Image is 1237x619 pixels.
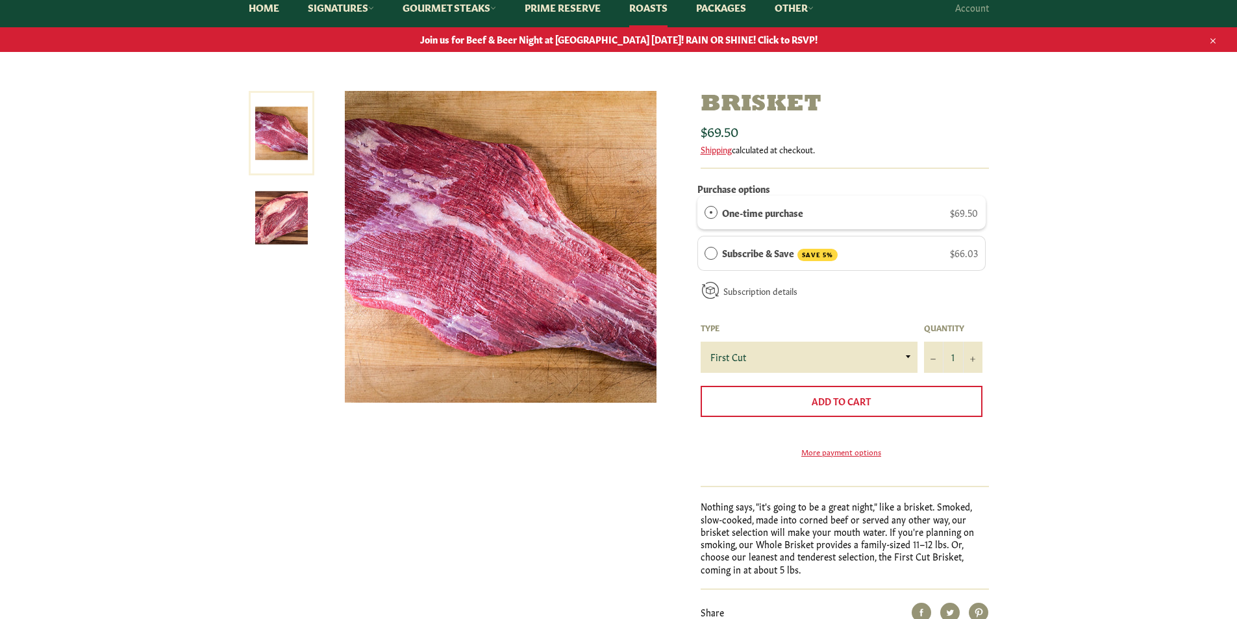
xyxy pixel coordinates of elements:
span: $69.50 [950,206,978,219]
button: Reduce item quantity by one [924,342,943,373]
span: Add to Cart [812,394,871,407]
img: Brisket [255,192,308,244]
a: More payment options [701,446,982,457]
label: Type [701,322,918,333]
a: Shipping [701,143,732,155]
span: SAVE 5% [797,249,838,261]
button: Add to Cart [701,386,982,417]
label: Subscribe & Save [722,246,838,261]
label: Purchase options [697,182,770,195]
p: Nothing says, "it's going to be a great night," like a brisket. Smoked, slow-cooked, made into co... [701,500,989,575]
div: One-time purchase [705,205,718,220]
label: One-time purchase [722,205,803,220]
a: Subscription details [723,284,797,297]
label: Quantity [924,322,982,333]
div: calculated at checkout. [701,144,989,155]
span: $66.03 [950,246,978,259]
span: $69.50 [701,121,738,140]
img: Brisket [345,91,656,403]
div: Subscribe & Save [705,246,718,260]
button: Increase item quantity by one [963,342,982,373]
span: Share [701,605,724,618]
h1: Brisket [701,91,989,119]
